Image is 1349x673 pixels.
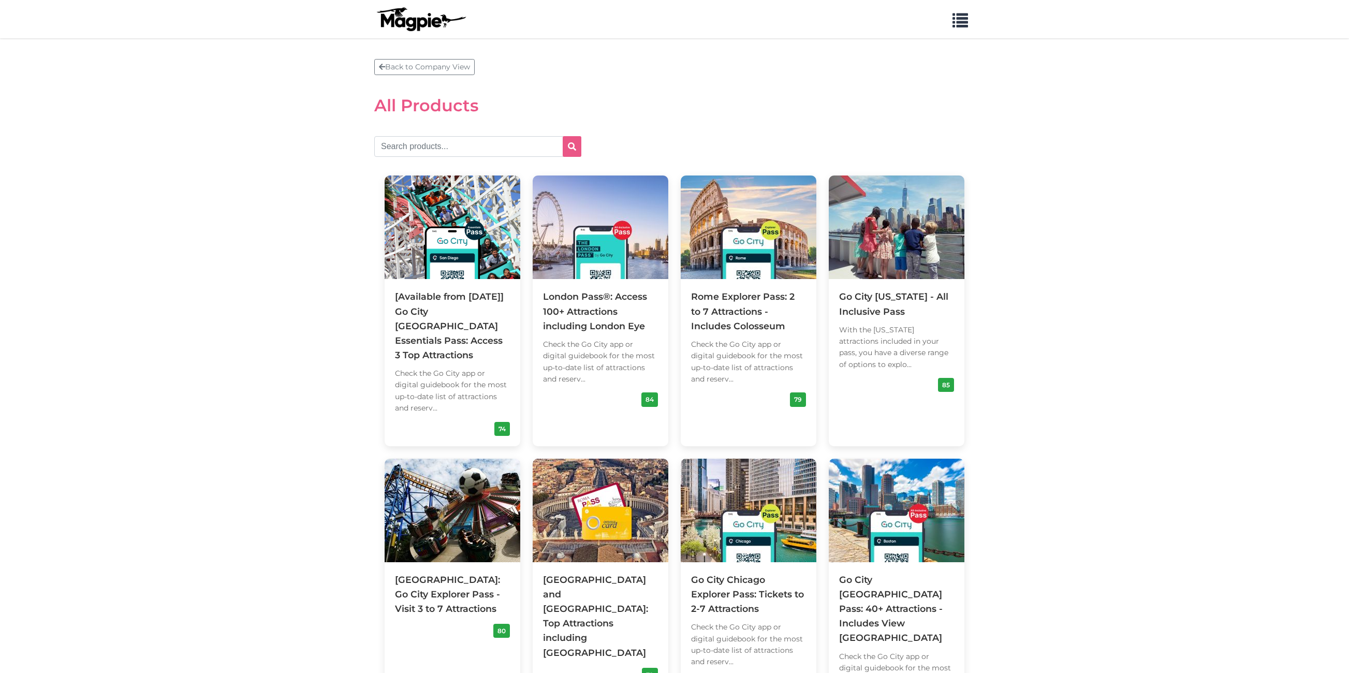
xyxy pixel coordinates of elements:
[385,459,520,562] img: Seoul: Go City Explorer Pass - Visit 3 to 7 Attractions
[385,459,520,649] a: [GEOGRAPHIC_DATA]: Go City Explorer Pass - Visit 3 to 7 Attractions 80
[395,368,510,414] div: Check the Go City app or digital guidebook for the most up-to-date list of attractions and reserv...
[385,175,520,446] a: [Available from [DATE]] Go City [GEOGRAPHIC_DATA] Essentials Pass: Access 3 Top Attractions Check...
[543,573,658,660] div: [GEOGRAPHIC_DATA] and [GEOGRAPHIC_DATA]: Top Attractions including [GEOGRAPHIC_DATA]
[493,624,510,638] div: 80
[829,175,964,402] a: Go City [US_STATE] - All Inclusive Pass With the [US_STATE] attractions included in your pass, yo...
[374,7,467,32] img: logo-ab69f6fb50320c5b225c76a69d11143b.png
[641,392,658,406] div: 84
[839,573,954,646] div: Go City [GEOGRAPHIC_DATA] Pass: 40+ Attractions - Includes View [GEOGRAPHIC_DATA]
[395,573,510,616] div: [GEOGRAPHIC_DATA]: Go City Explorer Pass - Visit 3 to 7 Attractions
[839,289,954,318] div: Go City [US_STATE] - All Inclusive Pass
[790,392,806,406] div: 79
[681,175,816,417] a: Rome Explorer Pass: 2 to 7 Attractions - Includes Colosseum Check the Go City app or digital guid...
[374,59,475,75] a: Back to Company View
[494,422,510,436] div: 74
[374,96,975,115] h2: All Products
[533,459,668,562] img: Rome and Vatican Pass: Top Attractions including Colosseum
[839,324,954,371] div: With the [US_STATE] attractions included in your pass, you have a diverse range of options to exp...
[691,289,806,333] div: Rome Explorer Pass: 2 to 7 Attractions - Includes Colosseum
[533,175,668,417] a: London Pass®: Access 100+ Attractions including London Eye Check the Go City app or digital guide...
[543,289,658,333] div: London Pass®: Access 100+ Attractions including London Eye
[385,175,520,279] img: [Available from 4 August] Go City San Diego Essentials Pass: Access 3 Top Attractions
[691,339,806,385] div: Check the Go City app or digital guidebook for the most up-to-date list of attractions and reserv...
[691,573,806,616] div: Go City Chicago Explorer Pass: Tickets to 2-7 Attractions
[543,339,658,385] div: Check the Go City app or digital guidebook for the most up-to-date list of attractions and reserv...
[691,621,806,668] div: Check the Go City app or digital guidebook for the most up-to-date list of attractions and reserv...
[681,459,816,562] img: Go City Chicago Explorer Pass: Tickets to 2-7 Attractions
[829,459,964,562] img: Go City Boston Pass: 40+ Attractions - Includes View Boston
[938,378,954,392] div: 85
[395,289,510,362] div: [Available from [DATE]] Go City [GEOGRAPHIC_DATA] Essentials Pass: Access 3 Top Attractions
[829,175,964,279] img: Go City New York - All Inclusive Pass
[681,175,816,279] img: Rome Explorer Pass: 2 to 7 Attractions - Includes Colosseum
[374,136,581,157] input: Search products...
[533,175,668,279] img: London Pass®: Access 100+ Attractions including London Eye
